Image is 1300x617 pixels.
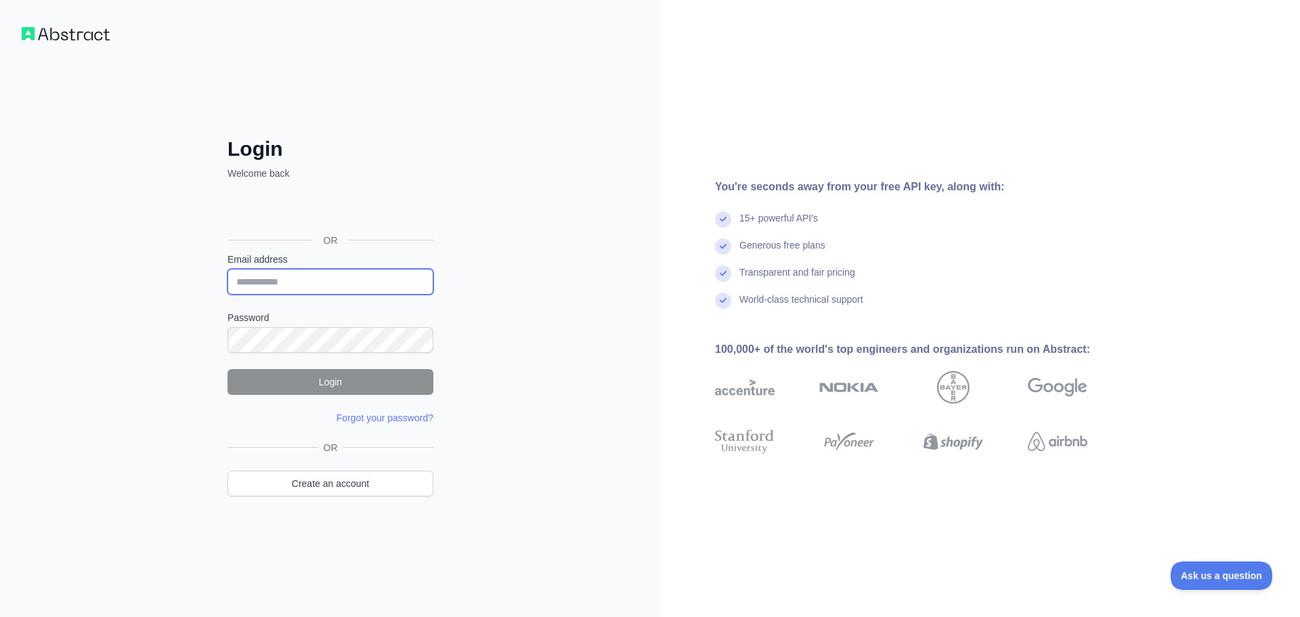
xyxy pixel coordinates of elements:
[227,471,433,496] a: Create an account
[715,371,775,404] img: accenture
[715,265,731,282] img: check mark
[1171,561,1273,590] iframe: Toggle Customer Support
[715,427,775,456] img: stanford university
[715,211,731,228] img: check mark
[227,167,433,180] p: Welcome back
[227,311,433,324] label: Password
[937,371,970,404] img: bayer
[739,238,825,265] div: Generous free plans
[227,253,433,266] label: Email address
[924,427,983,456] img: shopify
[715,293,731,309] img: check mark
[313,234,349,247] span: OR
[337,412,433,423] a: Forgot your password?
[227,137,433,161] h2: Login
[739,293,863,320] div: World-class technical support
[715,341,1131,358] div: 100,000+ of the world's top engineers and organizations run on Abstract:
[221,195,437,225] iframe: כפתור לכניסה באמצעות חשבון Google
[1028,427,1087,456] img: airbnb
[819,427,879,456] img: payoneer
[739,265,855,293] div: Transparent and fair pricing
[227,369,433,395] button: Login
[715,238,731,255] img: check mark
[22,27,110,41] img: Workflow
[1028,371,1087,404] img: google
[715,179,1131,195] div: You're seconds away from your free API key, along with:
[318,441,343,454] span: OR
[739,211,818,238] div: 15+ powerful API's
[819,371,879,404] img: nokia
